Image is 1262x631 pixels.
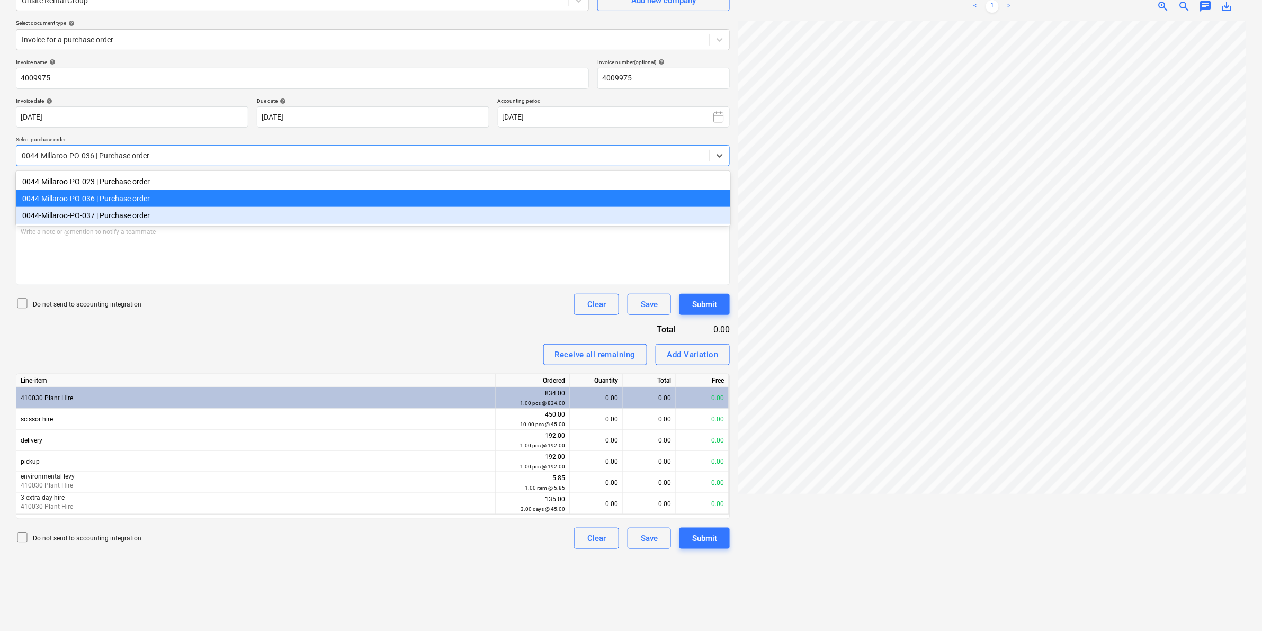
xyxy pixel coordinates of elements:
div: 0.00 [623,493,676,515]
span: 3 extra day hire [21,494,65,501]
div: 192.00 [500,431,565,450]
div: Ordered [496,374,570,387]
div: Add Variation [667,348,719,362]
input: Invoice number [597,68,730,89]
div: 0.00 [623,472,676,493]
div: 0.00 [574,493,618,515]
small: 1.00 item @ 5.85 [525,485,565,491]
div: 450.00 [500,410,565,429]
small: 1.00 pcs @ 834.00 [520,400,565,406]
div: 0044-Millaroo-PO-023 | Purchase order [16,173,730,190]
div: Receive all remaining [555,348,636,362]
div: 135.00 [500,494,565,514]
div: delivery [16,430,496,451]
button: Save [628,528,671,549]
div: 0.00 [693,323,730,336]
div: 0.00 [623,451,676,472]
div: 0.00 [574,451,618,472]
small: 10.00 pcs @ 45.00 [520,421,565,427]
input: Due date not specified [257,106,489,128]
div: 0.00 [676,472,729,493]
button: Clear [574,294,619,315]
div: 0.00 [623,409,676,430]
div: 0.00 [574,387,618,409]
div: 0044-Millaroo-PO-036 | Purchase order [16,190,730,207]
div: 0.00 [574,409,618,430]
button: Submit [679,294,730,315]
div: Select document type [16,20,730,26]
div: 5.85 [500,473,565,493]
div: 0.00 [623,430,676,451]
span: environmental levy [21,473,75,480]
div: Submit [692,531,717,545]
p: Do not send to accounting integration [33,300,141,309]
div: Total [592,323,693,336]
div: 0044-Millaroo-PO-037 | Purchase order [16,207,730,224]
div: 0.00 [676,451,729,472]
div: Invoice date [16,97,248,104]
div: Line-item [16,374,496,387]
div: Clear [587,298,606,311]
div: Quantity [570,374,623,387]
div: Clear [587,531,606,545]
small: 1.00 pcs @ 192.00 [520,443,565,448]
div: Free [676,374,729,387]
span: help [47,59,56,65]
span: 410030 Plant Hire [21,394,73,402]
button: Submit [679,528,730,549]
div: 0.00 [574,430,618,451]
div: 192.00 [500,452,565,472]
div: 0.00 [676,409,729,430]
div: Save [641,531,658,545]
span: help [66,20,75,26]
small: 3.00 days @ 45.00 [521,506,565,512]
div: 0.00 [676,493,729,515]
button: Receive all remaining [543,344,647,365]
small: 1.00 pcs @ 192.00 [520,464,565,470]
p: Select purchase order [16,136,730,145]
div: Due date [257,97,489,104]
div: 0.00 [574,472,618,493]
div: Invoice name [16,59,589,66]
span: 410030 Plant Hire [21,482,73,489]
button: Add Variation [656,344,730,365]
span: help [278,98,286,104]
span: help [656,59,665,65]
p: Do not send to accounting integration [33,534,141,543]
div: 834.00 [500,389,565,408]
input: Invoice date not specified [16,106,248,128]
div: Total [623,374,676,387]
span: 410030 Plant Hire [21,503,73,510]
input: Invoice name [16,68,589,89]
button: [DATE] [498,106,730,128]
button: Clear [574,528,619,549]
div: Submit [692,298,717,311]
div: 0.00 [623,387,676,409]
button: Save [628,294,671,315]
div: 0.00 [676,387,729,409]
div: Invoice number (optional) [597,59,730,66]
span: help [44,98,52,104]
div: 0.00 [676,430,729,451]
div: scissor hire [16,409,496,430]
div: Save [641,298,658,311]
p: Accounting period [498,97,730,106]
div: pickup [16,451,496,472]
